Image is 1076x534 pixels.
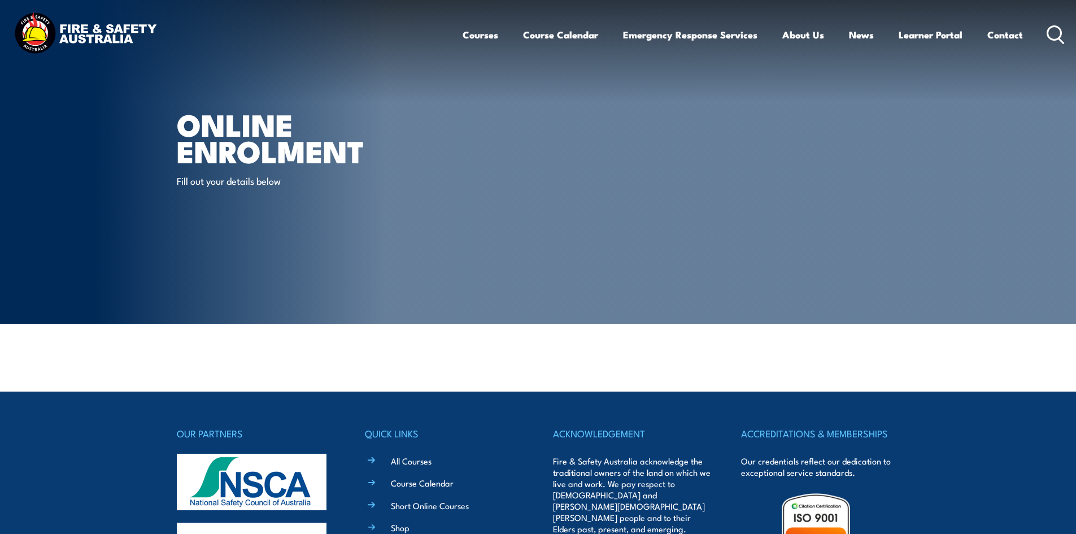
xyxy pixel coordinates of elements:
[463,20,498,50] a: Courses
[391,522,410,533] a: Shop
[391,477,454,489] a: Course Calendar
[741,426,899,441] h4: ACCREDITATIONS & MEMBERSHIPS
[553,426,711,441] h4: ACKNOWLEDGEMENT
[741,455,899,478] p: Our credentials reflect our dedication to exceptional service standards.
[623,20,757,50] a: Emergency Response Services
[523,20,598,50] a: Course Calendar
[177,111,456,163] h1: Online Enrolment
[177,426,335,441] h4: OUR PARTNERS
[365,426,523,441] h4: QUICK LINKS
[899,20,962,50] a: Learner Portal
[391,500,469,511] a: Short Online Courses
[391,455,432,467] a: All Courses
[849,20,874,50] a: News
[177,454,326,510] img: nsca-logo-footer
[782,20,824,50] a: About Us
[987,20,1023,50] a: Contact
[177,174,383,187] p: Fill out your details below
